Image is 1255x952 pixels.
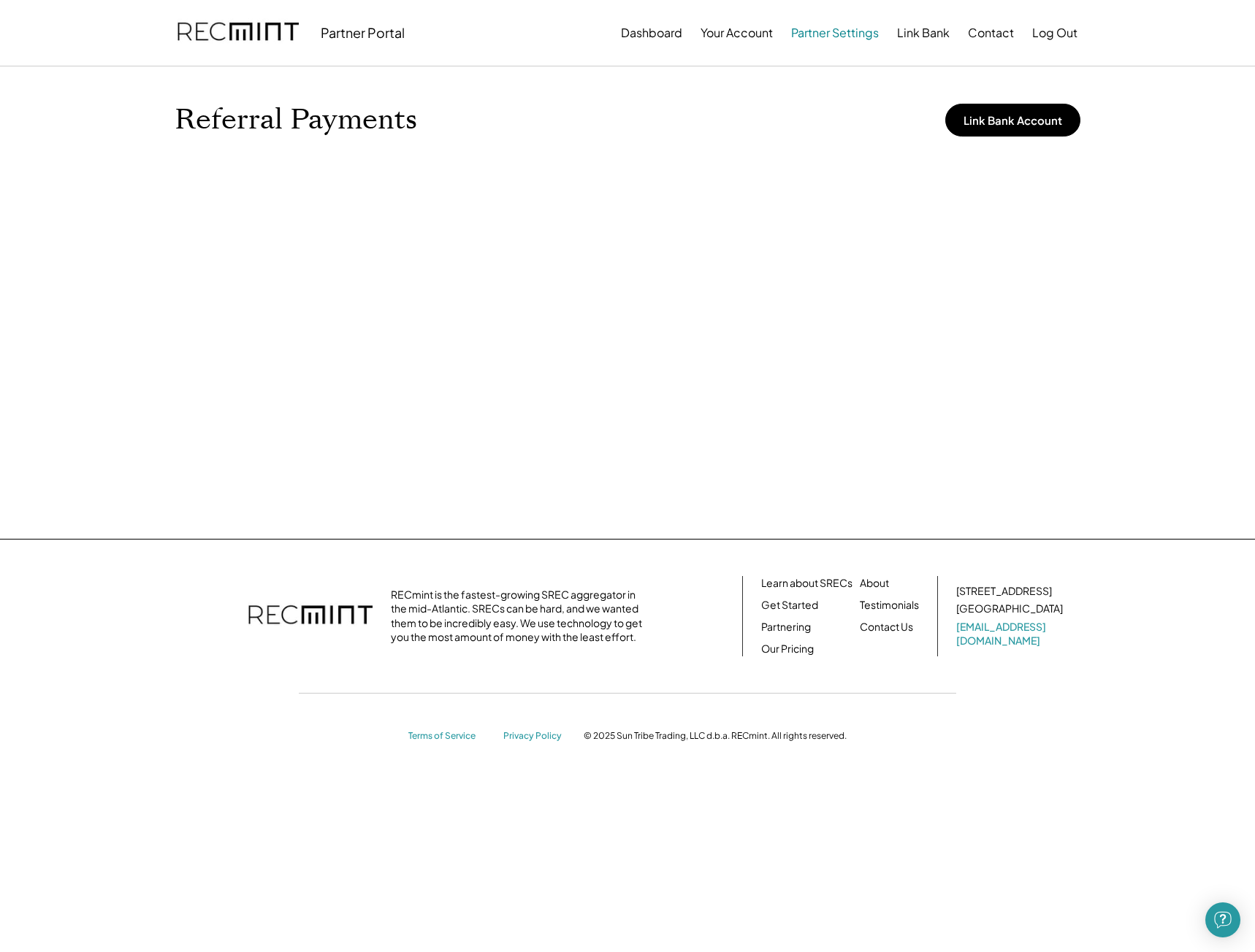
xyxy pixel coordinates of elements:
a: About [860,576,889,591]
div: Partner Portal [321,24,405,41]
a: Our Pricing [761,642,814,656]
button: Link Bank [897,18,950,47]
div: [STREET_ADDRESS] [956,584,1052,599]
button: Your Account [701,18,773,47]
button: Contact [968,18,1014,47]
button: Link Bank Account [945,104,1080,137]
a: [EMAIL_ADDRESS][DOMAIN_NAME] [956,620,1066,648]
button: Partner Settings [791,18,879,47]
a: Partnering [761,620,811,634]
a: Terms of Service [408,730,489,742]
a: Privacy Policy [503,730,569,742]
a: Contact Us [860,620,913,634]
h1: Referral Payments [175,103,417,137]
button: Dashboard [621,18,682,47]
img: recmint-logotype%403x.png [248,591,373,642]
div: Open Intercom Messenger [1205,902,1240,937]
a: Learn about SRECs [761,576,852,591]
button: Log Out [1032,18,1077,47]
a: Testimonials [860,598,919,613]
div: RECmint is the fastest-growing SREC aggregator in the mid-Atlantic. SRECs can be hard, and we wan... [391,588,650,645]
div: © 2025 Sun Tribe Trading, LLC d.b.a. RECmint. All rights reserved. [584,730,847,742]
div: [GEOGRAPHIC_DATA] [956,602,1063,616]
a: Get Started [761,598,818,613]
img: recmint-logotype%403x.png [178,8,299,58]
